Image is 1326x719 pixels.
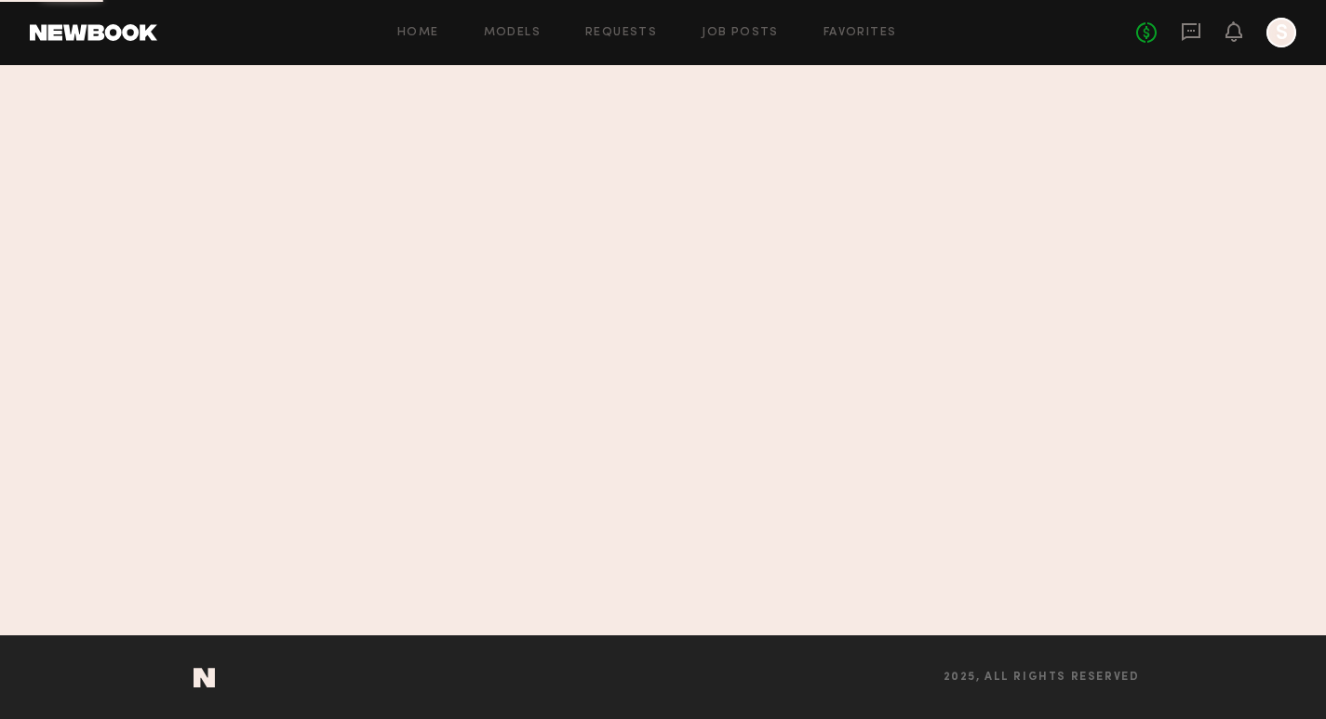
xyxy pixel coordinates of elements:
a: Requests [585,27,657,39]
a: Models [484,27,541,39]
a: Home [397,27,439,39]
a: Job Posts [702,27,779,39]
a: S [1266,18,1296,47]
a: Favorites [824,27,897,39]
span: 2025, all rights reserved [944,672,1140,684]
